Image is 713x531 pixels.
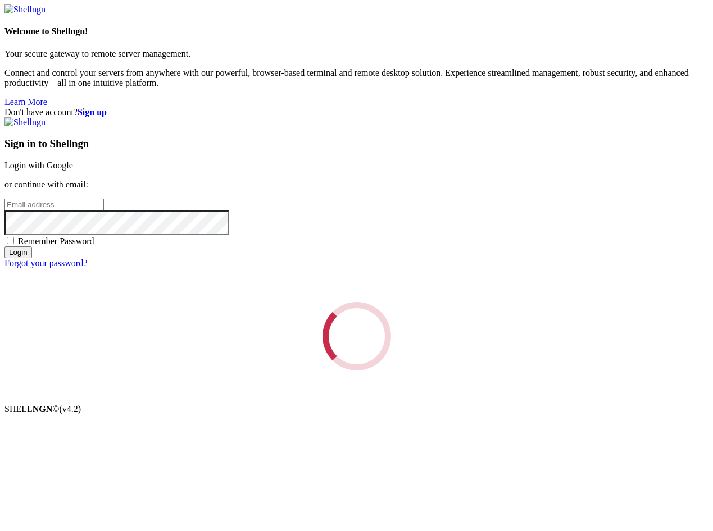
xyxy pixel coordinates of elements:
input: Login [4,246,32,258]
a: Sign up [78,107,107,117]
input: Remember Password [7,237,14,244]
h4: Welcome to Shellngn! [4,26,709,36]
input: Email address [4,199,104,210]
span: 4.2.0 [60,404,81,414]
b: NGN [33,404,53,414]
span: SHELL © [4,404,81,414]
h3: Sign in to Shellngn [4,138,709,150]
p: or continue with email: [4,180,709,190]
a: Forgot your password? [4,258,87,268]
p: Connect and control your servers from anywhere with our powerful, browser-based terminal and remo... [4,68,709,88]
div: Loading... [323,302,391,370]
img: Shellngn [4,4,46,15]
img: Shellngn [4,117,46,127]
a: Learn More [4,97,47,107]
p: Your secure gateway to remote server management. [4,49,709,59]
span: Remember Password [18,236,94,246]
div: Don't have account? [4,107,709,117]
a: Login with Google [4,161,73,170]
